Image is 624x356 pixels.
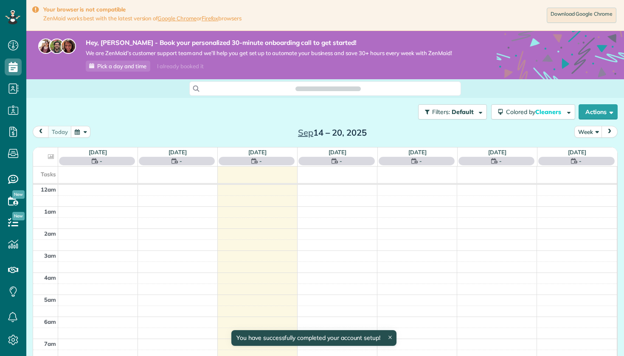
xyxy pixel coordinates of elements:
[202,15,219,22] a: Firefox
[44,230,56,237] span: 2am
[12,190,25,199] span: New
[414,104,487,120] a: Filters: Default
[491,104,575,120] button: Colored byCleaners
[97,63,146,70] span: Pick a day and time
[231,330,396,346] div: You have successfully completed your account setup!
[259,157,262,165] span: -
[248,149,267,156] a: [DATE]
[44,274,56,281] span: 4am
[86,39,452,47] strong: Hey, [PERSON_NAME] - Book your personalized 30-minute onboarding call to get started!
[38,39,53,54] img: maria-72a9807cf96188c08ef61303f053569d2e2a8a1cde33d635c8a3ac13582a053d.jpg
[152,61,208,72] div: I already booked it
[89,149,107,156] a: [DATE]
[574,126,602,137] button: Week
[86,50,452,57] span: We are ZenMaid’s customer support team and we’ll help you get set up to automate your business an...
[419,157,422,165] span: -
[49,39,65,54] img: jorge-587dff0eeaa6aab1f244e6dc62b8924c3b6ad411094392a53c71c6c4a576187d.jpg
[579,157,582,165] span: -
[579,104,618,120] button: Actions
[506,108,564,116] span: Colored by
[304,84,352,93] span: Search ZenMaid…
[12,212,25,220] span: New
[499,157,502,165] span: -
[329,149,347,156] a: [DATE]
[61,39,76,54] img: michelle-19f622bdf1676172e81f8f8fba1fb50e276960ebfe0243fe18214015130c80e4.jpg
[41,171,56,178] span: Tasks
[44,208,56,215] span: 1am
[86,61,150,72] a: Pick a day and time
[48,126,72,137] button: today
[488,149,506,156] a: [DATE]
[602,126,618,137] button: next
[408,149,427,156] a: [DATE]
[340,157,342,165] span: -
[100,157,102,165] span: -
[33,126,49,137] button: prev
[432,108,450,116] span: Filters:
[180,157,182,165] span: -
[169,149,187,156] a: [DATE]
[43,6,242,13] strong: Your browser is not compatible
[298,127,313,138] span: Sep
[43,15,242,22] span: ZenMaid works best with the latest version of or browsers
[568,149,586,156] a: [DATE]
[44,252,56,259] span: 3am
[452,108,474,116] span: Default
[157,15,197,22] a: Google Chrome
[535,108,562,116] span: Cleaners
[418,104,487,120] button: Filters: Default
[41,186,56,193] span: 12am
[279,128,385,137] h2: 14 – 20, 2025
[44,296,56,303] span: 5am
[44,340,56,347] span: 7am
[44,318,56,325] span: 6am
[547,8,616,23] a: Download Google Chrome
